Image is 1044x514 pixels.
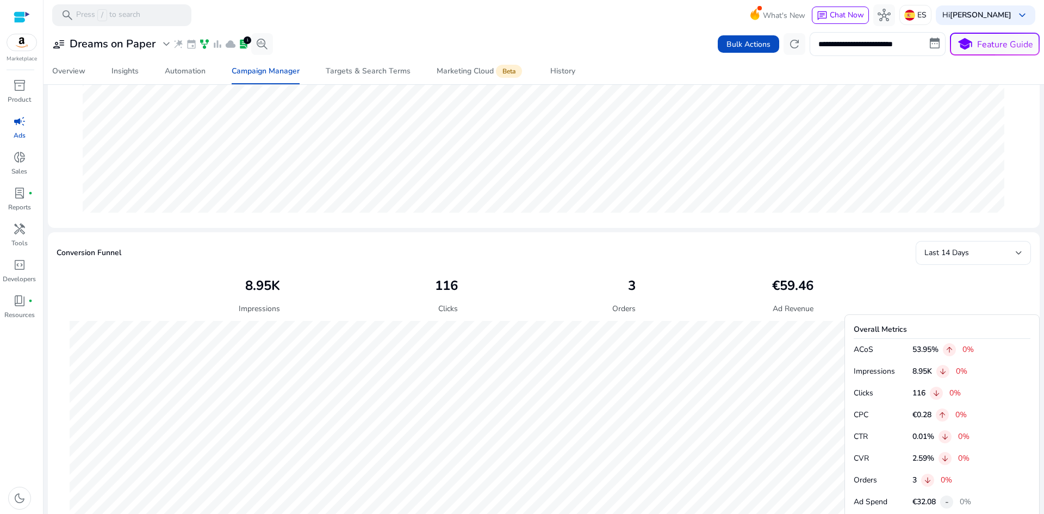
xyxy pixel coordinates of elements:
span: event [186,39,197,49]
h2: 3 [628,278,636,294]
p: 3 [912,474,917,486]
span: arrow_downward [941,432,949,441]
span: book_4 [13,294,26,307]
span: hub [878,9,891,22]
span: cloud [225,39,236,49]
span: Beta [496,65,522,78]
button: hub [873,4,895,26]
p: CVR [854,453,908,464]
span: bar_chart [212,39,223,49]
p: 0% [956,368,967,375]
span: fiber_manual_record [28,191,33,195]
p: Developers [3,274,36,284]
p: 0% [958,455,970,462]
p: Reports [8,202,31,212]
span: code_blocks [13,258,26,271]
span: Chat Now [830,10,864,20]
p: 0% [958,433,970,441]
h2: 116 [435,278,458,294]
span: inventory_2 [13,79,26,92]
p: Impressions [854,366,908,377]
h2: €59.46 [772,278,813,294]
span: arrow_upward [938,411,947,419]
p: Hi [942,11,1011,19]
p: Tools [11,238,28,248]
h5: Conversion Funnel [57,249,121,258]
p: Product [8,95,31,104]
p: Orders [854,474,908,486]
div: Campaign Manager [232,67,300,75]
p: Clicks [438,303,458,314]
p: Overall Metrics [854,324,1030,335]
img: es.svg [904,10,915,21]
p: €0.28 [912,409,931,420]
span: arrow_downward [941,454,949,463]
div: Marketing Cloud [437,67,524,76]
h2: 8.95K [245,278,280,294]
div: Automation [165,67,206,75]
button: schoolFeature Guide [950,33,1040,55]
p: Resources [4,310,35,320]
b: [PERSON_NAME] [950,10,1011,20]
span: arrow_downward [932,389,941,398]
button: refresh [784,33,805,55]
p: CPC [854,409,908,420]
img: amazon.svg [7,34,36,51]
div: Targets & Search Terms [326,67,411,75]
p: 0% [949,389,961,397]
p: Sales [11,166,27,176]
span: / [97,9,107,21]
div: 1 [244,36,251,44]
span: chat [817,10,828,21]
span: - [945,496,949,509]
p: Feature Guide [977,38,1033,51]
p: 8.95K [912,366,932,377]
button: chatChat Now [812,7,869,24]
span: arrow_upward [945,345,954,354]
span: family_history [199,39,210,49]
p: ES [917,5,927,24]
span: arrow_downward [939,367,947,376]
span: lab_profile [238,39,249,49]
p: 0% [955,411,967,419]
span: What's New [763,6,805,25]
span: Last 14 Days [924,247,969,258]
p: Orders [612,303,636,314]
span: search [61,9,74,22]
p: Impressions [239,303,280,314]
span: fiber_manual_record [28,299,33,303]
button: Bulk Actions [718,35,779,53]
p: Marketplace [7,55,37,63]
span: school [957,36,973,52]
span: dark_mode [13,492,26,505]
span: refresh [788,38,801,51]
h3: Dreams on Paper [70,38,156,51]
p: 2.59% [912,453,934,464]
p: Ads [14,131,26,140]
span: Bulk Actions [726,39,770,50]
p: Press to search [76,9,140,21]
span: keyboard_arrow_down [1016,9,1029,22]
span: expand_more [160,38,173,51]
span: wand_stars [173,39,184,49]
p: ACoS [854,344,908,355]
p: 53.95% [912,344,939,355]
div: Insights [111,67,139,75]
div: Overview [52,67,85,75]
span: lab_profile [13,187,26,200]
p: Ad Revenue [773,303,813,314]
p: 0% [962,346,974,354]
span: user_attributes [52,38,65,51]
div: History [550,67,575,75]
span: arrow_downward [923,476,932,485]
p: 0% [941,476,952,484]
p: Clicks [854,387,908,399]
p: Ad Spend [854,496,908,507]
span: handyman [13,222,26,236]
p: CTR [854,431,908,442]
span: donut_small [13,151,26,164]
p: €32.08 [912,496,936,507]
p: 116 [912,387,925,399]
span: search_insights [256,38,269,51]
span: campaign [13,115,26,128]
